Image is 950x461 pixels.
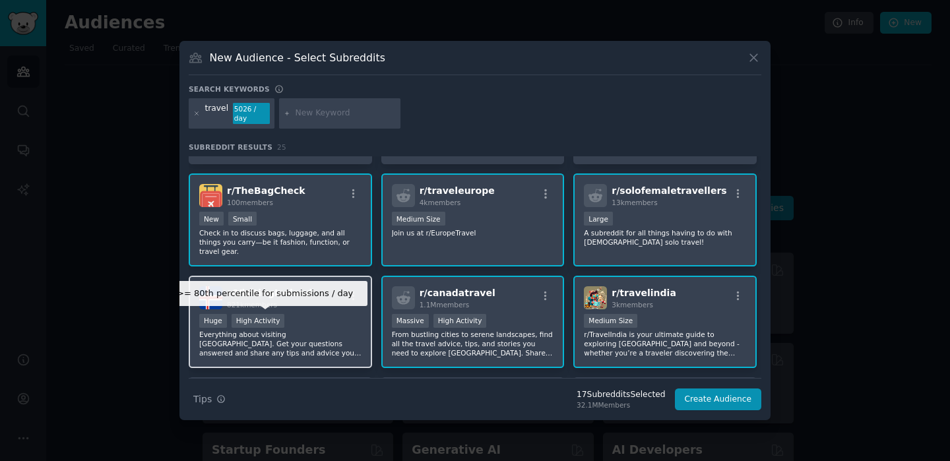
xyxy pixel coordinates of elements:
span: r/ solofemaletravellers [612,185,726,196]
span: 13k members [612,199,657,206]
div: New [199,212,224,226]
p: Everything about visiting [GEOGRAPHIC_DATA]. Get your questions answered and share any tips and a... [199,330,362,357]
span: 3k members [612,301,653,309]
span: r/ canadatravel [420,288,495,298]
div: Large [584,212,613,226]
span: r/ VisitingIceland [227,288,312,298]
div: High Activity [232,314,285,328]
div: 32.1M Members [577,400,665,410]
span: Tips [193,392,212,406]
span: Subreddit Results [189,142,272,152]
p: Join us at r/EuropeTravel [392,228,554,237]
h3: New Audience - Select Subreddits [210,51,385,65]
button: Create Audience [675,388,762,411]
img: TheBagCheck [199,184,222,207]
h3: Search keywords [189,84,270,94]
img: travelindia [584,286,607,309]
div: Huge [199,314,227,328]
input: New Keyword [296,108,396,119]
button: Tips [189,388,230,411]
span: 4k members [420,199,461,206]
span: r/ TheBagCheck [227,185,305,196]
div: Medium Size [392,212,445,226]
p: Check in to discuss bags, luggage, and all things you carry—be it fashion, function, or travel gear. [199,228,362,256]
p: A subreddit for all things having to do with [DEMOGRAPHIC_DATA] solo travel! [584,228,746,247]
p: From bustling cities to serene landscapes, find all the travel advice, tips, and stories you need... [392,330,554,357]
p: r/TravelIndia is your ultimate guide to exploring [GEOGRAPHIC_DATA] and beyond - whether you’re a... [584,330,746,357]
span: r/ traveleurope [420,185,495,196]
div: 17 Subreddit s Selected [577,389,665,401]
div: 5026 / day [233,103,270,124]
div: travel [205,103,229,124]
div: Small [228,212,257,226]
span: 821k members [227,301,277,309]
span: 1.1M members [420,301,470,309]
span: 25 [277,143,286,151]
img: VisitingIceland [199,286,222,309]
span: 100 members [227,199,273,206]
span: r/ travelindia [612,288,676,298]
div: High Activity [433,314,487,328]
div: Massive [392,314,429,328]
div: Medium Size [584,314,637,328]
